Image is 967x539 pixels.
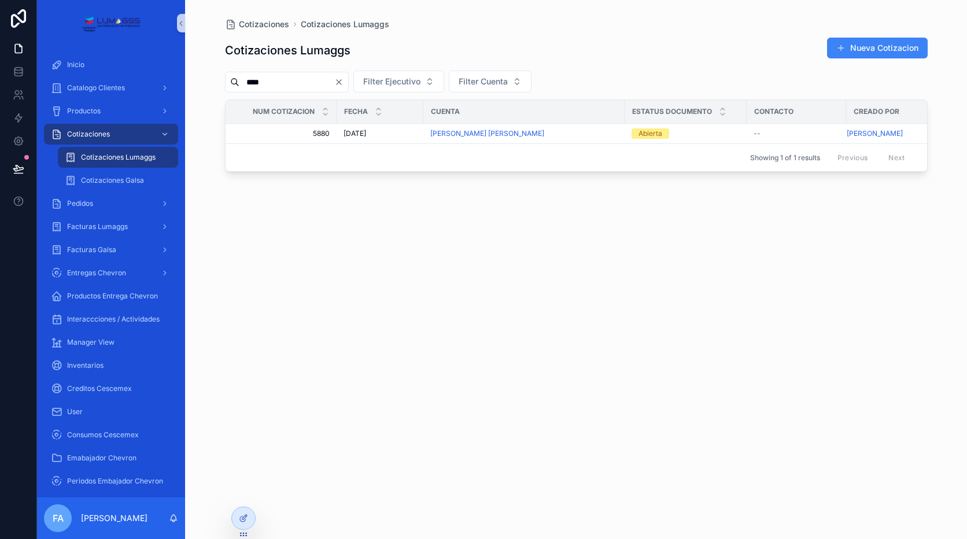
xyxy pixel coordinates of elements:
span: Pedidos [67,199,93,208]
span: Cotizaciones [67,130,110,139]
span: Inicio [67,60,84,69]
span: Fecha [344,107,368,116]
span: Productos Entrega Chevron [67,291,158,301]
a: Entregas Chevron [44,263,178,283]
a: Cotizaciones Lumaggs [301,19,389,30]
span: Inventarios [67,361,104,370]
a: Cotizaciones Galsa [58,170,178,191]
span: Cotizaciones Lumaggs [81,153,156,162]
a: Pedidos [44,193,178,214]
span: Productos [67,106,101,116]
a: -- [754,129,839,138]
a: [PERSON_NAME] [PERSON_NAME] [430,129,544,138]
a: Inventarios [44,355,178,376]
span: Manager View [67,338,115,347]
button: Select Button [449,71,532,93]
span: [DATE] [344,129,366,138]
a: Periodos Embajador Chevron [44,471,178,492]
span: Creado por [854,107,899,116]
button: Clear [334,77,348,87]
span: User [67,407,83,416]
a: Catalogo Clientes [44,77,178,98]
a: Cotizaciones [225,19,289,30]
a: [PERSON_NAME] [847,129,930,138]
span: Periodos Embajador Chevron [67,477,163,486]
span: -- [754,129,761,138]
span: Num Cotizacion [253,107,315,116]
a: [DATE] [344,129,416,138]
span: Showing 1 of 1 results [750,153,820,163]
div: Abierta [638,128,662,139]
span: Entregas Chevron [67,268,126,278]
span: Estatus Documento [632,107,712,116]
span: Cuenta [431,107,460,116]
span: Contacto [754,107,793,116]
span: Facturas Lumaggs [67,222,128,231]
a: Emabajador Chevron [44,448,178,468]
span: Emabajador Chevron [67,453,136,463]
h1: Cotizaciones Lumaggs [225,42,350,58]
a: 5880 [239,129,330,138]
a: Productos [44,101,178,121]
button: Nueva Cotizacion [827,38,928,58]
span: Creditos Cescemex [67,384,132,393]
a: Consumos Cescemex [44,424,178,445]
a: Facturas Lumaggs [44,216,178,237]
a: Productos Entrega Chevron [44,286,178,307]
a: Creditos Cescemex [44,378,178,399]
span: Consumos Cescemex [67,430,139,440]
a: Facturas Galsa [44,239,178,260]
span: Facturas Galsa [67,245,116,254]
span: FA [53,511,64,525]
span: Interaccciones / Actividades [67,315,160,324]
div: scrollable content [37,46,185,497]
span: Filter Cuenta [459,76,508,87]
span: Catalogo Clientes [67,83,125,93]
a: Cotizaciones Lumaggs [58,147,178,168]
a: [PERSON_NAME] [PERSON_NAME] [430,129,618,138]
a: [PERSON_NAME] [847,129,903,138]
button: Select Button [353,71,444,93]
p: [PERSON_NAME] [81,512,147,524]
a: User [44,401,178,422]
a: Manager View [44,332,178,353]
a: Abierta [632,128,740,139]
a: Interaccciones / Actividades [44,309,178,330]
span: Cotizaciones Galsa [81,176,144,185]
img: App logo [82,14,140,32]
span: Cotizaciones [239,19,289,30]
a: Inicio [44,54,178,75]
span: Filter Ejecutivo [363,76,420,87]
a: Cotizaciones [44,124,178,145]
